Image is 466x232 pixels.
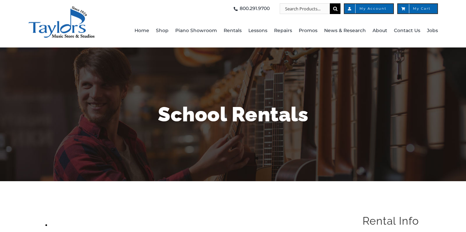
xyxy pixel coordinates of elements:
input: Search [330,3,340,14]
span: News & Research [324,25,366,36]
span: About [373,25,387,36]
h1: School Rentals [38,100,428,128]
span: Lessons [248,25,267,36]
a: Promos [299,14,317,47]
a: My Account [344,3,394,14]
a: Piano Showroom [175,14,217,47]
span: Piano Showroom [175,25,217,36]
span: Promos [299,25,317,36]
a: Lessons [248,14,267,47]
a: Repairs [274,14,292,47]
span: My Account [351,7,387,10]
span: Shop [156,25,169,36]
a: taylors-music-store-west-chester [28,5,95,12]
span: Home [135,25,149,36]
span: Jobs [427,25,438,36]
a: Rentals [224,14,242,47]
a: Shop [156,14,169,47]
span: Contact Us [394,25,420,36]
a: My Cart [397,3,438,14]
span: Rentals [224,25,242,36]
nav: Main Menu [135,14,438,47]
span: Repairs [274,25,292,36]
a: Jobs [427,14,438,47]
a: Contact Us [394,14,420,47]
span: My Cart [405,7,431,10]
a: News & Research [324,14,366,47]
a: About [373,14,387,47]
h2: Rental Info [363,214,428,228]
nav: Top Right [135,3,438,14]
a: 800.291.9700 [232,3,270,14]
span: 800.291.9700 [240,3,270,14]
a: Home [135,14,149,47]
input: Search Products... [280,3,330,14]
